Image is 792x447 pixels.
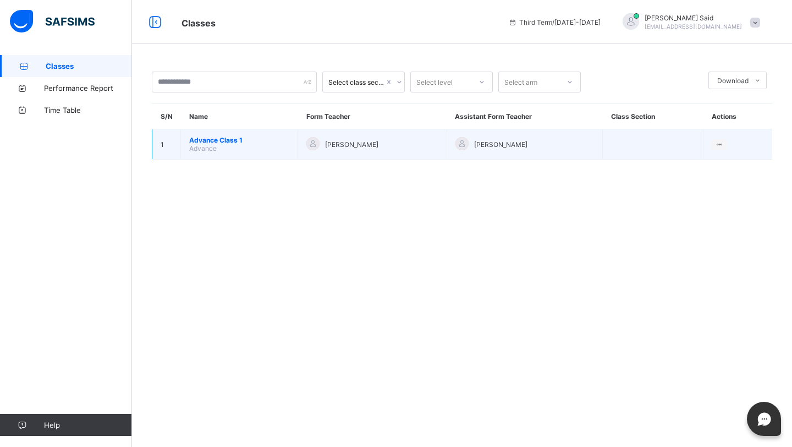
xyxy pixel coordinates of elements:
span: Help [44,421,131,429]
span: Advance Class 1 [189,136,289,144]
td: 1 [152,129,181,160]
th: Name [181,104,298,129]
th: Form Teacher [298,104,447,129]
span: Download [717,77,749,85]
span: Time Table [44,106,132,115]
span: Performance Report [44,84,132,92]
span: Classes [46,62,132,70]
div: Select arm [504,72,537,92]
span: session/term information [508,18,601,26]
th: S/N [152,104,181,129]
span: [PERSON_NAME] [474,140,527,149]
span: Advance [189,144,217,152]
div: Hafiz MahadSaid [612,13,766,31]
span: Classes [182,18,216,29]
span: [PERSON_NAME] [325,140,378,149]
th: Class Section [603,104,703,129]
span: [PERSON_NAME] Said [645,14,742,22]
th: Assistant Form Teacher [447,104,602,129]
img: safsims [10,10,95,33]
div: Select level [416,72,453,92]
div: Select class section [328,78,384,86]
th: Actions [703,104,772,129]
span: [EMAIL_ADDRESS][DOMAIN_NAME] [645,23,742,30]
